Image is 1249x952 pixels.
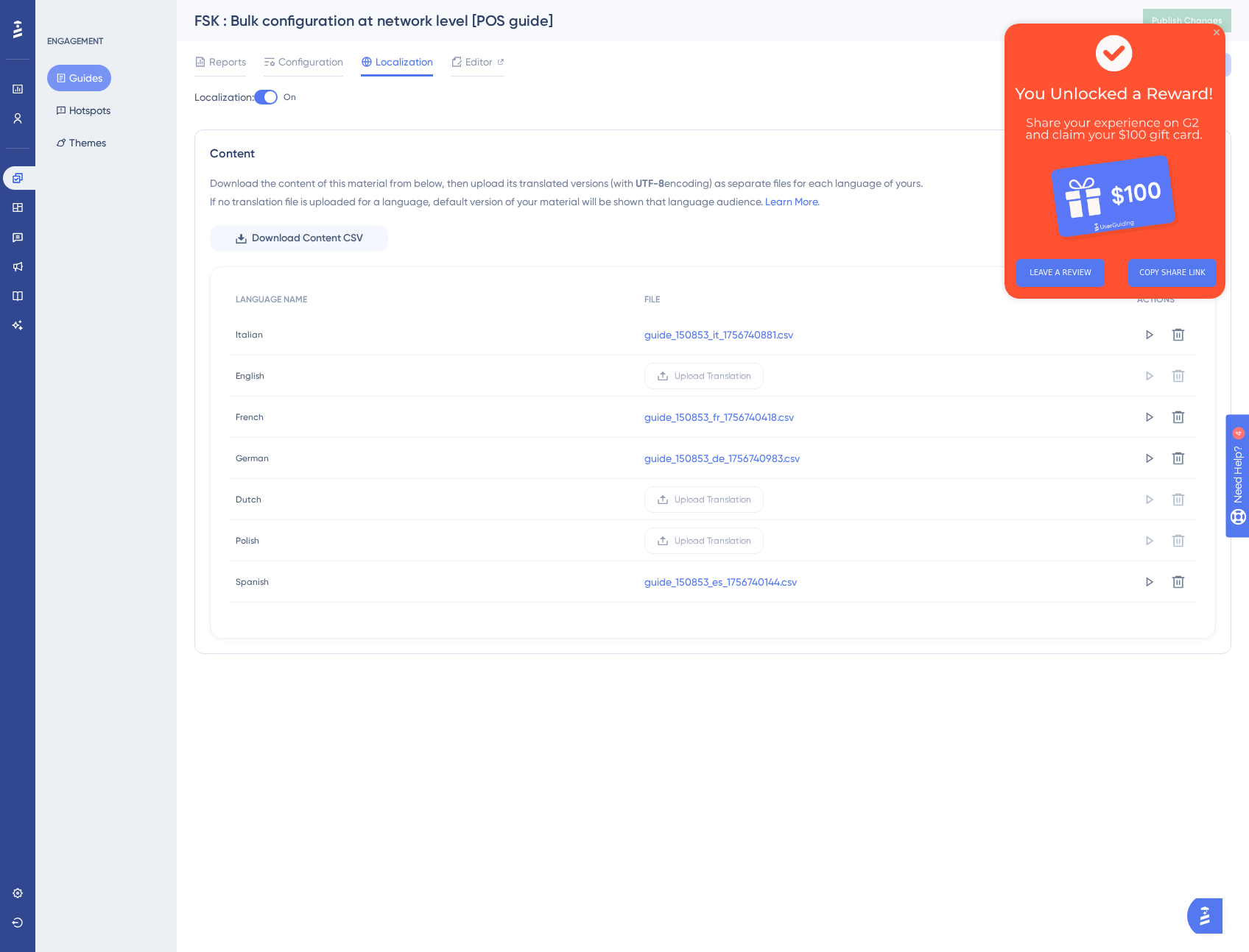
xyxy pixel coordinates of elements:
[47,129,115,156] button: Themes
[236,576,269,588] span: Spanish
[12,235,100,263] button: LEAVE A REVIEW
[465,53,493,71] span: Editor
[236,411,264,423] span: French
[102,7,107,19] div: 4
[284,91,296,103] span: On
[210,174,1216,210] div: Download the content of this material from below, then upload its translated versions (with encod...
[236,329,263,341] span: Italian
[236,452,269,464] span: German
[644,408,794,426] a: guide_150853_fr_1756740418.csv
[636,177,664,190] span: UTF-8
[47,97,119,124] button: Hotspots
[675,535,751,547] span: Upload Translation
[1152,15,1222,26] span: Publish Changes
[236,294,307,305] span: LANGUAGE NAME
[644,573,797,591] a: guide_150853_es_1756740144.csv
[644,294,660,305] span: FILE
[675,370,751,382] span: Upload Translation
[210,225,388,252] button: Download Content CSV
[236,494,261,505] span: Dutch
[278,53,343,71] span: Configuration
[765,196,820,207] a: Learn More.
[194,10,1106,31] div: FSK : Bulk configuration at network level [POS guide]
[1137,294,1175,305] span: ACTIONS
[35,4,92,21] span: Need Help?
[47,65,111,91] button: Guides
[1187,894,1231,938] iframe: UserGuiding AI Assistant Launcher
[124,235,212,263] button: COPY SHARE LINK
[644,450,800,467] a: guide_150853_de_1756740983.csv
[644,326,793,344] a: guide_150853_it_1756740881.csv
[236,370,264,382] span: English
[236,535,259,547] span: Polish
[209,6,215,12] div: Close Preview
[252,230,363,247] span: Download Content CSV
[194,88,1231,106] div: Localization:
[376,53,433,71] span: Localization
[209,53,246,71] span: Reports
[1143,9,1231,32] button: Publish Changes
[47,35,103,47] div: ENGAGEMENT
[210,145,1216,163] div: Content
[675,494,751,505] span: Upload Translation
